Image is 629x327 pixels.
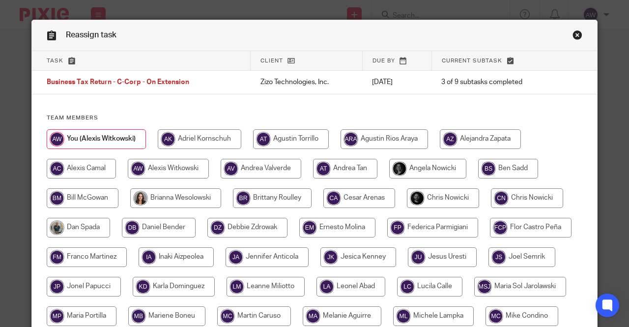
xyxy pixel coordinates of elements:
p: [DATE] [372,77,422,87]
span: Reassign task [66,31,116,39]
span: Due by [372,58,395,63]
a: Close this dialog window [572,30,582,43]
span: Client [260,58,283,63]
td: 3 of 9 subtasks completed [431,71,559,94]
h4: Team members [47,114,582,122]
span: Current subtask [442,58,502,63]
p: Zizo Technologies, Inc. [260,77,352,87]
span: Task [47,58,63,63]
span: Business Tax Return - C-Corp - On Extension [47,79,189,86]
